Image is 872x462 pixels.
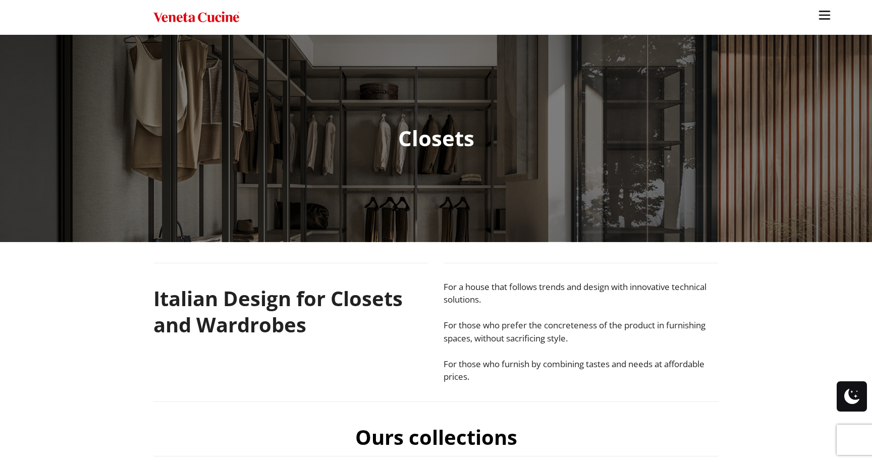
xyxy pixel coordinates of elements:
h2: Italian Design for Closets and Wardrobes [153,280,428,343]
h2: Ours collections [355,419,517,455]
p: For those who furnish by combining tastes and needs at affordable prices. [444,358,719,383]
p: For a house that follows trends and design with innovative technical solutions. [444,280,719,306]
img: burger-menu-svgrepo-com-30x30.jpg [817,8,832,23]
p: For those who prefer the concreteness of the product in furnishing spaces, without sacrificing st... [444,319,719,344]
img: Veneta Cucine USA [153,10,239,25]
